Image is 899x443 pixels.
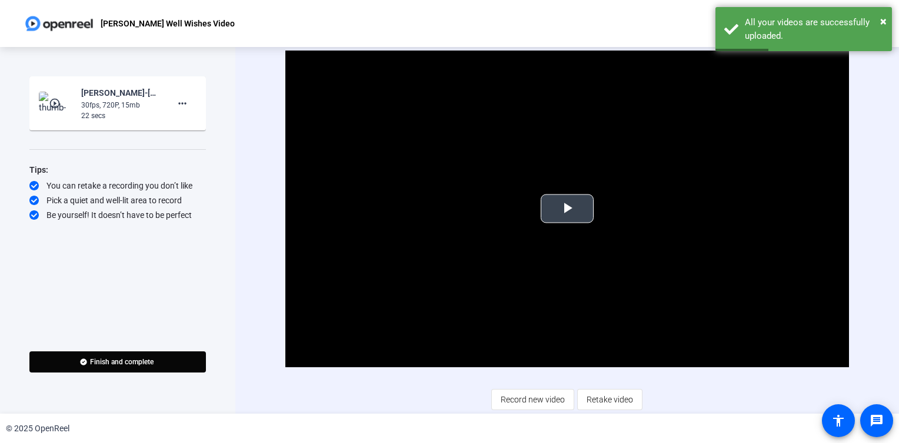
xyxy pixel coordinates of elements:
div: You can retake a recording you don’t like [29,180,206,192]
mat-icon: more_horiz [175,96,189,110]
mat-icon: accessibility [831,414,845,428]
button: Play Video [541,194,594,223]
img: OpenReel logo [24,12,95,35]
div: Pick a quiet and well-lit area to record [29,194,206,206]
div: [PERSON_NAME]-[PERSON_NAME] Well Wishes Video-[PERSON_NAME] Well Wishes Video-1754934416223-webcam [81,86,160,100]
div: © 2025 OpenReel [6,422,69,435]
div: 30fps, 720P, 15mb [81,100,160,110]
span: × [880,14,887,28]
span: Finish and complete [90,357,154,367]
div: Be yourself! It doesn’t have to be perfect [29,209,206,221]
div: 22 secs [81,110,160,121]
span: Record new video [501,388,565,411]
button: Close [880,12,887,30]
mat-icon: play_circle_outline [49,98,63,109]
img: thumb-nail [39,92,74,115]
mat-icon: message [870,414,884,428]
button: Record new video [491,389,574,410]
button: Retake video [577,389,642,410]
div: Tips: [29,163,206,177]
div: All your videos are successfully uploaded. [745,16,883,42]
button: Finish and complete [29,351,206,372]
p: [PERSON_NAME] Well Wishes Video [101,16,235,31]
div: Video Player [285,51,850,367]
span: Retake video [587,388,633,411]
